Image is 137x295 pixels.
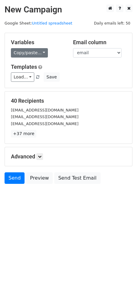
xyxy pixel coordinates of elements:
[11,39,64,46] h5: Variables
[32,21,72,25] a: Untitled spreadsheet
[5,5,132,15] h2: New Campaign
[11,64,37,70] a: Templates
[107,266,137,295] iframe: Chat Widget
[11,72,34,82] a: Load...
[11,114,79,119] small: [EMAIL_ADDRESS][DOMAIN_NAME]
[11,108,79,112] small: [EMAIL_ADDRESS][DOMAIN_NAME]
[5,21,72,25] small: Google Sheet:
[11,130,36,138] a: +37 more
[26,172,53,184] a: Preview
[92,21,132,25] a: Daily emails left: 50
[11,98,126,104] h5: 40 Recipients
[11,48,48,58] a: Copy/paste...
[5,172,25,184] a: Send
[73,39,126,46] h5: Email column
[54,172,100,184] a: Send Test Email
[44,72,59,82] button: Save
[11,153,126,160] h5: Advanced
[92,20,132,27] span: Daily emails left: 50
[11,121,79,126] small: [EMAIL_ADDRESS][DOMAIN_NAME]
